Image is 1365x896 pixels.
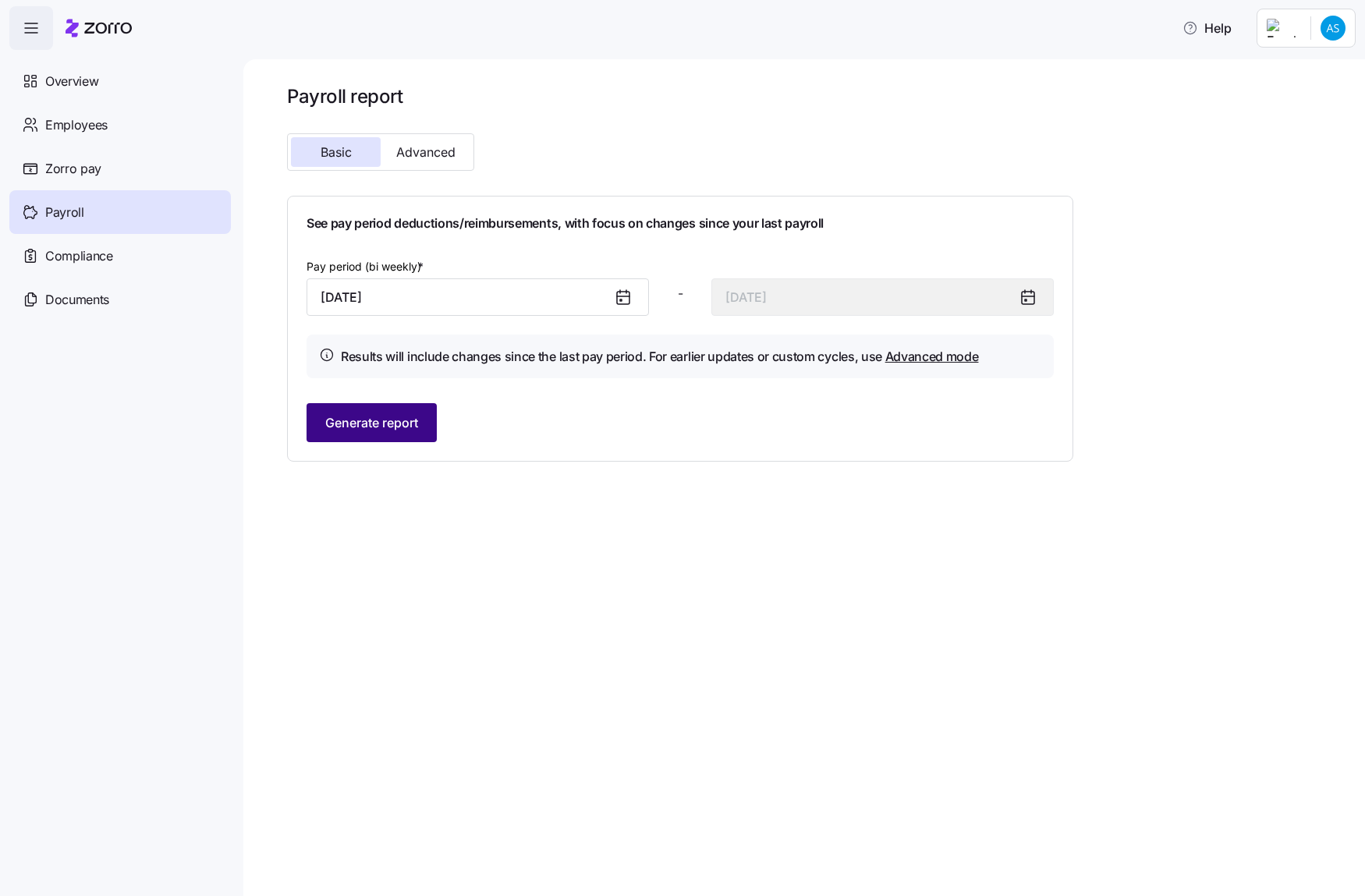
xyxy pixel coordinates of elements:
span: Help [1182,19,1232,37]
span: Compliance [45,246,113,266]
span: Employees [45,115,108,135]
span: Zorro pay [45,159,101,179]
h4: Results will include changes since the last pay period. For earlier updates or custom cycles, use [341,347,979,367]
span: Payroll [45,203,84,222]
a: Compliance [9,234,231,278]
span: Documents [45,290,109,310]
h1: See pay period deductions/reimbursements, with focus on changes since your last payroll [307,215,1054,232]
label: Pay period (bi weekly) [307,258,427,275]
a: Advanced mode [885,349,979,364]
img: Employer logo [1267,19,1298,37]
span: - [678,284,683,303]
input: End date [711,278,1054,316]
a: Employees [9,103,231,147]
span: Basic [321,146,352,158]
span: Overview [45,72,98,91]
a: Payroll [9,190,231,234]
img: 6868d2b515736b2f1331ef8d07e4bd0e [1321,16,1345,41]
a: Zorro pay [9,147,231,190]
input: Start date [307,278,649,316]
a: Overview [9,59,231,103]
button: Generate report [307,403,437,442]
h1: Payroll report [287,84,1073,108]
button: Help [1170,12,1244,44]
span: Advanced [396,146,456,158]
span: Generate report [325,413,418,432]
a: Documents [9,278,231,321]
